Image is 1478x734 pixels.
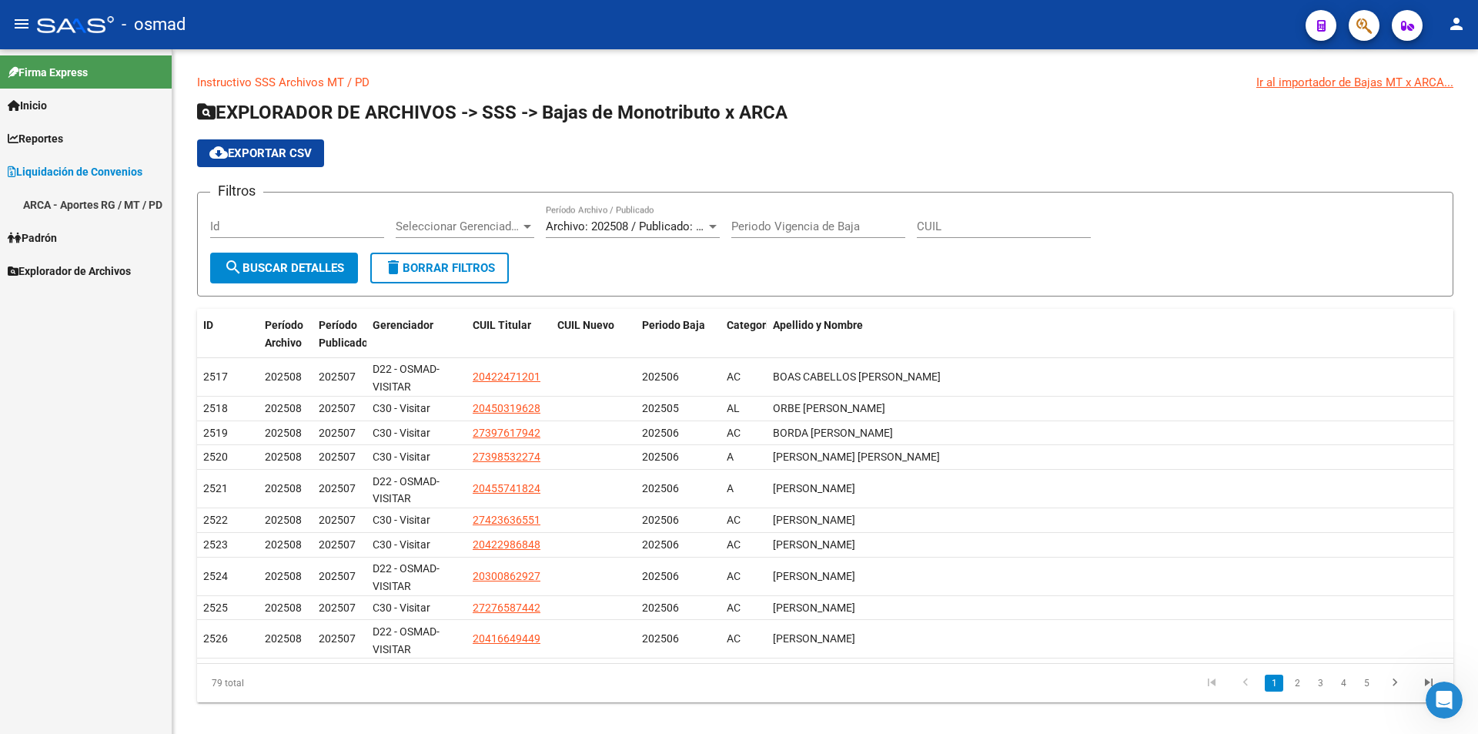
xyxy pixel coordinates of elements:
span: 202508 [265,370,302,383]
span: Buscar Detalles [224,261,344,275]
a: go to next page [1380,675,1409,692]
span: A [727,482,734,494]
span: Archivo: 202508 / Publicado: 202507 [546,220,733,233]
span: Borrar Filtros [384,261,495,275]
a: Instructivo SSS Archivos MT / PD [197,75,369,89]
span: Período Publicado [319,319,368,349]
a: go to last page [1414,675,1443,692]
datatable-header-cell: Período Publicado [313,309,366,360]
span: 20422986848 [473,538,540,551]
span: 202506 [642,482,679,494]
span: 202507 [319,538,356,551]
mat-icon: search [224,258,242,277]
li: page 2 [1286,670,1309,696]
datatable-header-cell: Periodo Baja [636,309,721,360]
span: 202507 [319,514,356,526]
button: Exportar CSV [197,139,324,167]
span: 2525 [203,602,228,614]
span: Categoria [727,319,775,331]
span: 20455741824 [473,482,540,494]
span: LUCERO LUIS ALBERTO [773,570,855,582]
span: 202506 [642,632,679,645]
span: 202506 [642,427,679,439]
a: go to first page [1197,675,1226,692]
span: 202506 [642,602,679,614]
span: BORDA MIGUEL AGUSTIN [773,427,893,439]
span: 2521 [203,482,228,494]
span: 202508 [265,538,302,551]
span: AC [727,632,741,645]
span: ROLON ALEXIS NAHUEL [773,482,855,494]
span: 202506 [642,570,679,582]
span: Exportar CSV [209,146,312,160]
div: Ir al importador de Bajas MT x ARCA... [1256,74,1453,91]
span: PADILLA LEANDRO GONZALO [773,538,855,551]
datatable-header-cell: ID [197,309,259,360]
datatable-header-cell: Período Archivo [259,309,313,360]
span: 202508 [265,570,302,582]
iframe: Intercom live chat [1426,682,1463,719]
span: - osmad [122,8,186,42]
span: 2520 [203,451,228,463]
span: 2522 [203,514,228,526]
span: BOAS CABELLOS ELIECER JOSE [773,370,941,383]
span: 202508 [265,482,302,494]
span: 202507 [319,482,356,494]
button: Borrar Filtros [370,253,509,283]
span: Inicio [8,97,47,114]
mat-icon: cloud_download [209,143,228,162]
span: AC [727,370,741,383]
span: Firma Express [8,64,88,81]
span: CUIL Titular [473,319,531,331]
span: AC [727,602,741,614]
span: Periodo Baja [642,319,705,331]
span: 202507 [319,451,356,463]
span: AC [727,514,741,526]
li: page 3 [1309,670,1332,696]
datatable-header-cell: Categoria [721,309,767,360]
span: 20416649449 [473,632,540,645]
datatable-header-cell: Apellido y Nombre [767,309,1453,360]
span: Seleccionar Gerenciador [396,220,520,233]
a: 1 [1265,675,1283,692]
span: C30 - Visitar [373,538,430,551]
span: 2526 [203,632,228,645]
span: ORBE IVAN RODRIGO [773,402,885,414]
datatable-header-cell: CUIL Titular [466,309,551,360]
span: 202508 [265,602,302,614]
span: 2518 [203,402,228,414]
span: 20450319628 [473,402,540,414]
span: Gerenciador [373,319,433,331]
h3: Filtros [210,180,263,202]
span: 202506 [642,514,679,526]
a: go to previous page [1231,675,1260,692]
span: Apellido y Nombre [773,319,863,331]
span: CUIL Nuevo [557,319,614,331]
span: 202508 [265,514,302,526]
mat-icon: person [1447,15,1466,33]
span: 2524 [203,570,228,582]
span: 202507 [319,370,356,383]
span: D22 - OSMAD-VISITAR [373,625,440,655]
li: page 5 [1355,670,1378,696]
span: 20422471201 [473,370,540,383]
span: C30 - Visitar [373,427,430,439]
span: Padrón [8,230,57,246]
span: 202508 [265,451,302,463]
span: Período Archivo [265,319,303,349]
span: Reportes [8,130,63,147]
span: 202506 [642,451,679,463]
datatable-header-cell: Gerenciador [366,309,466,360]
span: EXPLORADOR DE ARCHIVOS -> SSS -> Bajas de Monotributo x ARCA [197,102,787,123]
span: ID [203,319,213,331]
span: 202508 [265,427,302,439]
span: 2523 [203,538,228,551]
div: 79 total [197,664,446,702]
a: 4 [1334,675,1353,692]
span: D22 - OSMAD-VISITAR [373,475,440,505]
span: AL [727,402,740,414]
span: PALACIOS LORENA ROMINA [773,602,855,614]
span: 2517 [203,370,228,383]
span: C30 - Visitar [373,514,430,526]
span: 20300862927 [473,570,540,582]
